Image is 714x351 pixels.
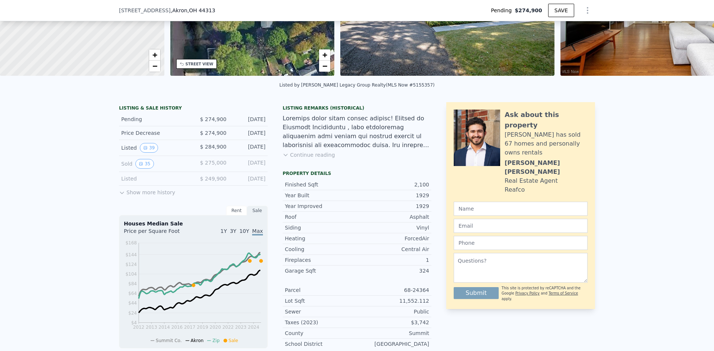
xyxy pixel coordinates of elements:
[357,246,429,253] div: Central Air
[125,262,137,267] tspan: $124
[235,325,247,330] tspan: 2023
[285,256,357,264] div: Fireplaces
[285,224,357,231] div: Siding
[252,228,263,235] span: Max
[285,329,357,337] div: County
[200,144,226,150] span: $ 284,900
[515,291,540,295] a: Privacy Policy
[285,267,357,274] div: Garage Sqft
[580,3,595,18] button: Show Options
[549,291,578,295] a: Terms of Service
[248,325,260,330] tspan: 2024
[184,325,196,330] tspan: 2017
[357,213,429,221] div: Asphalt
[502,286,588,302] div: This site is protected by reCAPTCHA and the Google and apply.
[357,340,429,348] div: [GEOGRAPHIC_DATA]
[221,228,227,234] span: 1Y
[283,105,431,111] div: Listing Remarks (Historical)
[232,129,266,137] div: [DATE]
[322,50,327,59] span: +
[285,286,357,294] div: Parcel
[322,61,327,71] span: −
[454,202,588,216] input: Name
[140,143,158,153] button: View historical data
[197,325,208,330] tspan: 2019
[357,297,429,305] div: 11,552.112
[156,338,182,343] span: Summit Co.
[121,159,187,169] div: Sold
[357,192,429,199] div: 1929
[226,206,247,215] div: Rent
[128,281,137,286] tspan: $84
[454,236,588,250] input: Phone
[125,272,137,277] tspan: $104
[247,206,268,215] div: Sale
[152,50,157,59] span: +
[285,319,357,326] div: Taxes (2023)
[285,297,357,305] div: Lot Sqft
[454,287,499,299] button: Submit
[285,246,357,253] div: Cooling
[357,267,429,274] div: 324
[121,129,187,137] div: Price Decrease
[285,235,357,242] div: Heating
[285,181,357,188] div: Finished Sqft
[119,186,175,196] button: Show more history
[232,143,266,153] div: [DATE]
[319,61,330,72] a: Zoom out
[149,61,160,72] a: Zoom out
[124,220,263,227] div: Houses Median Sale
[232,159,266,169] div: [DATE]
[230,228,236,234] span: 3Y
[357,181,429,188] div: 2,100
[505,130,588,157] div: [PERSON_NAME] has sold 67 homes and personally owns rentals
[505,159,588,176] div: [PERSON_NAME] [PERSON_NAME]
[283,151,335,159] button: Continue reading
[125,252,137,257] tspan: $144
[285,340,357,348] div: School District
[131,320,137,325] tspan: $4
[357,308,429,315] div: Public
[283,114,431,150] div: Loremips dolor sitam consec adipisc! Elitsed do Eiusmodt Incididuntu , labo etdoloremag aliquaeni...
[548,4,574,17] button: SAVE
[158,325,170,330] tspan: 2014
[210,325,221,330] tspan: 2020
[121,175,187,182] div: Listed
[357,286,429,294] div: 68-24364
[149,49,160,61] a: Zoom in
[357,202,429,210] div: 1929
[285,202,357,210] div: Year Improved
[239,228,249,234] span: 10Y
[285,192,357,199] div: Year Built
[319,49,330,61] a: Zoom in
[135,159,154,169] button: View historical data
[200,116,226,122] span: $ 274,900
[515,7,542,14] span: $274,900
[128,291,137,296] tspan: $64
[285,213,357,221] div: Roof
[357,224,429,231] div: Vinyl
[119,7,171,14] span: [STREET_ADDRESS]
[212,338,219,343] span: Zip
[505,176,558,185] div: Real Estate Agent
[357,319,429,326] div: $3,742
[285,308,357,315] div: Sewer
[229,338,238,343] span: Sale
[128,300,137,306] tspan: $44
[125,240,137,246] tspan: $168
[121,116,187,123] div: Pending
[171,7,215,14] span: , Akron
[133,325,145,330] tspan: 2012
[232,116,266,123] div: [DATE]
[357,329,429,337] div: Summit
[279,82,434,88] div: Listed by [PERSON_NAME] Legacy Group Realty (MLS Now #5155357)
[505,110,588,130] div: Ask about this property
[191,338,204,343] span: Akron
[283,170,431,176] div: Property details
[222,325,234,330] tspan: 2022
[171,325,183,330] tspan: 2016
[186,61,213,67] div: STREET VIEW
[124,227,193,239] div: Price per Square Foot
[200,130,226,136] span: $ 274,900
[200,160,226,166] span: $ 275,000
